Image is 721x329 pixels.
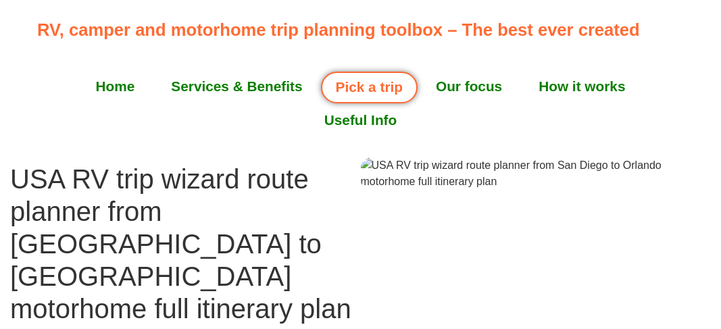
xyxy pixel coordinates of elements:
a: Our focus [418,70,520,103]
a: Home [78,70,153,103]
nav: Menu [37,70,684,137]
a: Useful Info [306,103,415,137]
h1: USA RV trip wizard route planner from [GEOGRAPHIC_DATA] to [GEOGRAPHIC_DATA] motorhome full itine... [10,163,361,325]
img: USA RV trip wizard route planner from San Diego to Orlando motorhome full itinerary plan [361,157,712,190]
a: Pick a trip [321,72,418,103]
a: Services & Benefits [153,70,320,103]
p: RV, camper and motorhome trip planning toolbox – The best ever created [37,17,691,43]
a: How it works [520,70,643,103]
